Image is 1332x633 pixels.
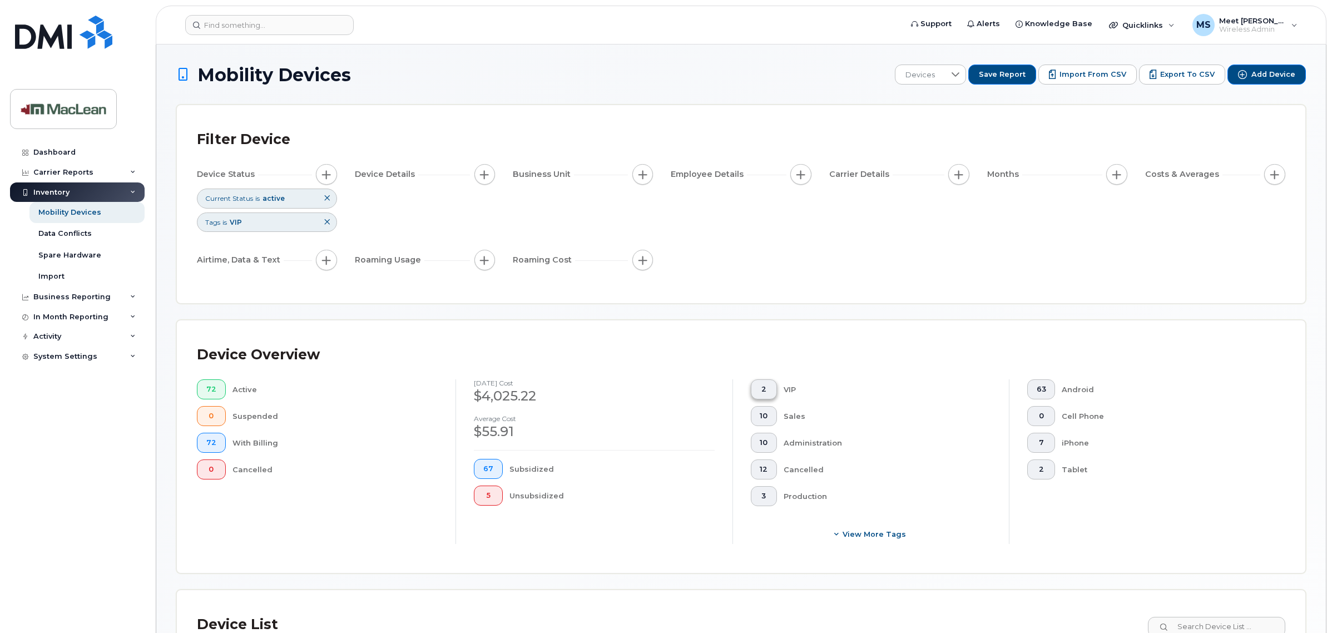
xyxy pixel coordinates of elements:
[1145,169,1222,180] span: Costs & Averages
[1062,433,1267,453] div: iPhone
[197,254,284,266] span: Airtime, Data & Text
[1027,433,1056,453] button: 7
[979,70,1026,80] span: Save Report
[197,125,290,154] div: Filter Device
[232,379,438,399] div: Active
[784,433,991,453] div: Administration
[1062,406,1267,426] div: Cell Phone
[232,406,438,426] div: Suspended
[206,385,216,394] span: 72
[197,379,226,399] button: 72
[232,433,438,453] div: With Billing
[1160,70,1215,80] span: Export to CSV
[784,406,991,426] div: Sales
[197,406,226,426] button: 0
[205,217,220,227] span: Tags
[784,486,991,506] div: Production
[483,464,493,473] span: 67
[197,65,351,85] span: Mobility Devices
[1062,379,1267,399] div: Android
[232,459,438,479] div: Cancelled
[197,340,320,369] div: Device Overview
[751,524,991,544] button: View more tags
[760,492,767,501] span: 3
[760,465,767,474] span: 12
[751,459,778,479] button: 12
[1227,65,1306,85] button: Add Device
[206,465,216,474] span: 0
[509,486,715,506] div: Unsubsidized
[513,254,575,266] span: Roaming Cost
[355,169,418,180] span: Device Details
[474,415,714,422] h4: Average cost
[1037,412,1046,421] span: 0
[751,486,778,506] button: 3
[751,406,778,426] button: 10
[1027,459,1056,479] button: 2
[1027,406,1056,426] button: 0
[205,194,253,203] span: Current Status
[760,438,767,447] span: 10
[1059,70,1126,80] span: Import from CSV
[197,433,226,453] button: 72
[760,385,767,394] span: 2
[1139,65,1225,85] button: Export to CSV
[355,254,424,266] span: Roaming Usage
[206,412,216,421] span: 0
[895,65,945,85] span: Devices
[474,486,503,506] button: 5
[255,194,260,203] span: is
[1027,379,1056,399] button: 63
[513,169,574,180] span: Business Unit
[206,438,216,447] span: 72
[751,433,778,453] button: 10
[474,459,503,479] button: 67
[474,422,714,441] div: $55.91
[751,379,778,399] button: 2
[263,194,285,202] span: active
[1251,70,1295,80] span: Add Device
[230,218,242,226] span: VIP
[474,387,714,405] div: $4,025.22
[1038,65,1137,85] button: Import from CSV
[1062,459,1267,479] div: Tablet
[1037,438,1046,447] span: 7
[222,217,227,227] span: is
[843,529,906,540] span: View more tags
[474,379,714,387] h4: [DATE] cost
[987,169,1022,180] span: Months
[784,379,991,399] div: VIP
[671,169,747,180] span: Employee Details
[968,65,1036,85] button: Save Report
[197,169,258,180] span: Device Status
[509,459,715,479] div: Subsidized
[1037,465,1046,474] span: 2
[829,169,893,180] span: Carrier Details
[760,412,767,421] span: 10
[1037,385,1046,394] span: 63
[197,459,226,479] button: 0
[483,491,493,500] span: 5
[784,459,991,479] div: Cancelled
